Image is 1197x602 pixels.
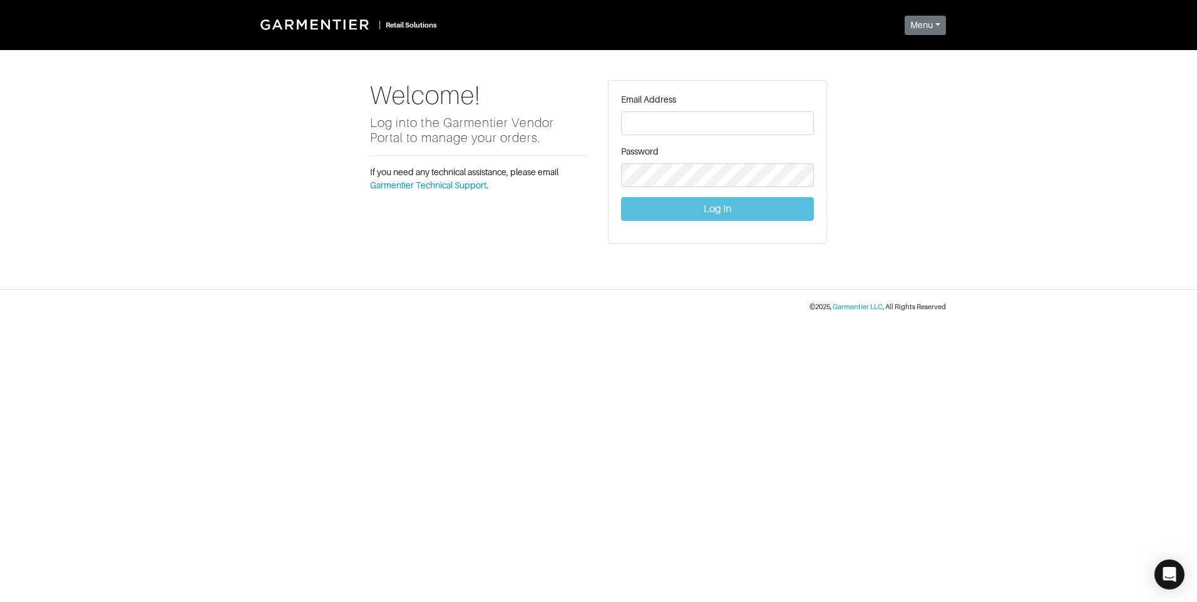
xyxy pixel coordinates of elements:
div: Open Intercom Messenger [1154,559,1184,589]
h5: Log into the Garmentier Vendor Portal to manage your orders. [370,115,589,145]
h1: Welcome! [370,80,589,110]
img: Garmentier [254,13,379,36]
a: Garmentier Technical Support [370,180,486,190]
p: If you need any technical assistance, please email . [370,166,589,192]
a: |Retail Solutions [251,10,442,39]
div: | [379,18,381,31]
label: Password [621,145,659,158]
small: Retail Solutions [386,21,437,29]
label: Email Address [621,93,676,106]
small: © 2025 , , All Rights Reserved [809,303,946,310]
a: Garmentier LLC [833,303,883,310]
button: Menu [905,16,946,35]
button: Log In [621,197,814,221]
